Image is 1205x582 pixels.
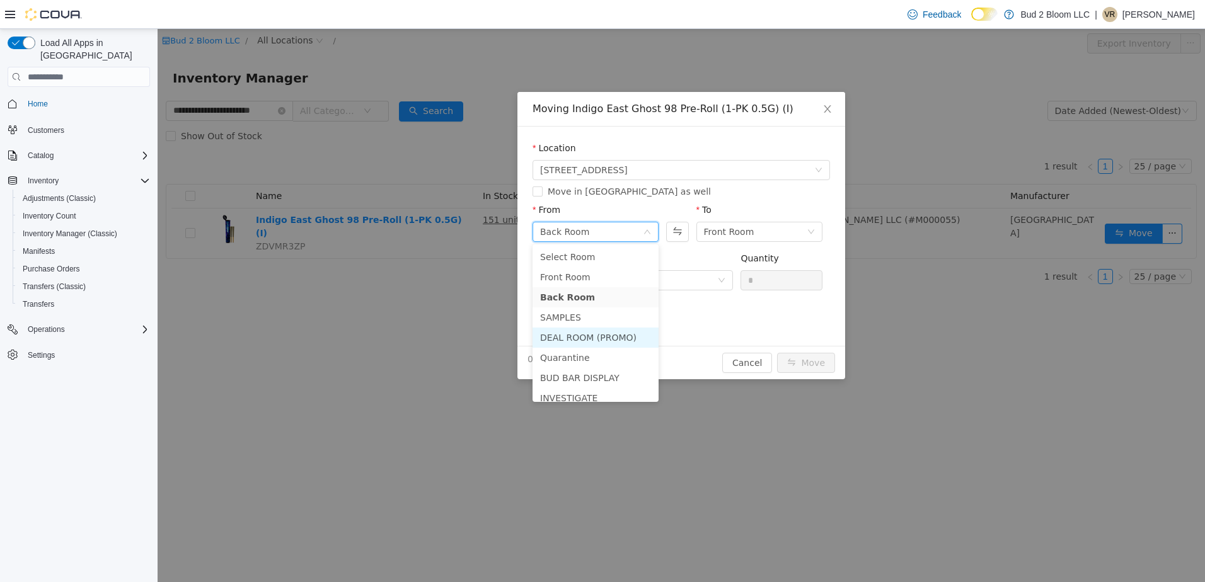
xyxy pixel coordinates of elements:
span: Adjustments (Classic) [23,193,96,203]
span: Inventory Manager (Classic) [23,229,117,239]
span: Adjustments (Classic) [18,191,150,206]
li: DEAL ROOM (PROMO) [375,299,501,319]
span: Move in [GEOGRAPHIC_DATA] as well [385,157,558,168]
button: Inventory [23,173,64,188]
button: Transfers (Classic) [13,278,155,295]
button: Purchase Orders [13,260,155,278]
span: Settings [23,347,150,363]
span: Purchase Orders [18,261,150,277]
span: Transfers [18,297,150,312]
span: Home [28,99,48,109]
button: Operations [23,322,70,337]
button: Catalog [23,148,59,163]
p: Bud 2 Bloom LLC [1020,7,1090,22]
a: Inventory Count [18,208,81,224]
span: 123 Ledgewood Ave [383,132,470,151]
span: Settings [28,350,55,360]
label: From [375,176,403,186]
a: Adjustments (Classic) [18,191,101,206]
span: Catalog [23,148,150,163]
span: Home [23,96,150,111]
span: Transfers (Classic) [23,282,86,292]
div: Moving Indigo East Ghost 98 Pre-Roll (1-PK 0.5G) (I) [375,73,672,87]
a: Customers [23,123,69,138]
a: Transfers [18,297,59,312]
button: Transfers [13,295,155,313]
p: [PERSON_NAME] [1122,7,1195,22]
nav: Complex example [8,89,150,397]
span: Inventory Count [23,211,76,221]
span: Purchase Orders [23,264,80,274]
a: Feedback [902,2,966,27]
span: Load All Apps in [GEOGRAPHIC_DATA] [35,37,150,62]
button: Inventory Manager (Classic) [13,225,155,243]
span: Operations [28,324,65,334]
span: Manifests [18,244,150,259]
div: Front Room [546,193,597,212]
label: To [539,176,554,186]
label: Location [375,114,418,124]
button: Manifests [13,243,155,260]
i: icon: down [560,248,568,256]
a: Home [23,96,53,111]
span: Inventory [28,176,59,186]
button: Operations [3,321,155,338]
span: Transfers (Classic) [18,279,150,294]
button: Close [652,63,688,98]
button: Catalog [3,147,155,164]
i: icon: down [657,137,665,146]
button: Cancel [565,324,614,344]
button: Inventory [3,172,155,190]
button: Settings [3,346,155,364]
button: Customers [3,120,155,139]
span: Manifests [23,246,55,256]
a: Purchase Orders [18,261,85,277]
span: Operations [23,322,150,337]
input: Dark Mode [971,8,998,21]
div: Back Room [383,193,432,212]
li: Back Room [375,258,501,278]
a: Settings [23,348,60,363]
li: SAMPLES [375,278,501,299]
span: Inventory [23,173,150,188]
button: Adjustments (Classic) [13,190,155,207]
span: Feedback [923,8,961,21]
span: 0 Units will be moved. [370,324,468,337]
li: INVESTIGATE [375,359,501,379]
i: icon: down [650,199,657,208]
li: BUD BAR DISPLAY [375,339,501,359]
span: Customers [23,122,150,137]
span: Customers [28,125,64,135]
li: Select Room [375,218,501,238]
span: Inventory Manager (Classic) [18,226,150,241]
li: Front Room [375,238,501,258]
label: Quantity [583,224,621,234]
span: Catalog [28,151,54,161]
button: Inventory Count [13,207,155,225]
a: Inventory Manager (Classic) [18,226,122,241]
input: Quantity [584,242,664,261]
li: Quarantine [375,319,501,339]
div: Valerie Richards [1102,7,1117,22]
span: Transfers [23,299,54,309]
span: Inventory Count [18,208,150,224]
button: Home [3,94,155,113]
a: Transfers (Classic) [18,279,91,294]
i: icon: close [665,75,675,85]
i: icon: down [486,199,493,208]
button: Swap [509,193,531,213]
p: | [1095,7,1097,22]
img: Cova [25,8,82,21]
button: icon: swapMove [620,324,677,344]
a: Manifests [18,244,60,259]
span: VR [1105,7,1116,22]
